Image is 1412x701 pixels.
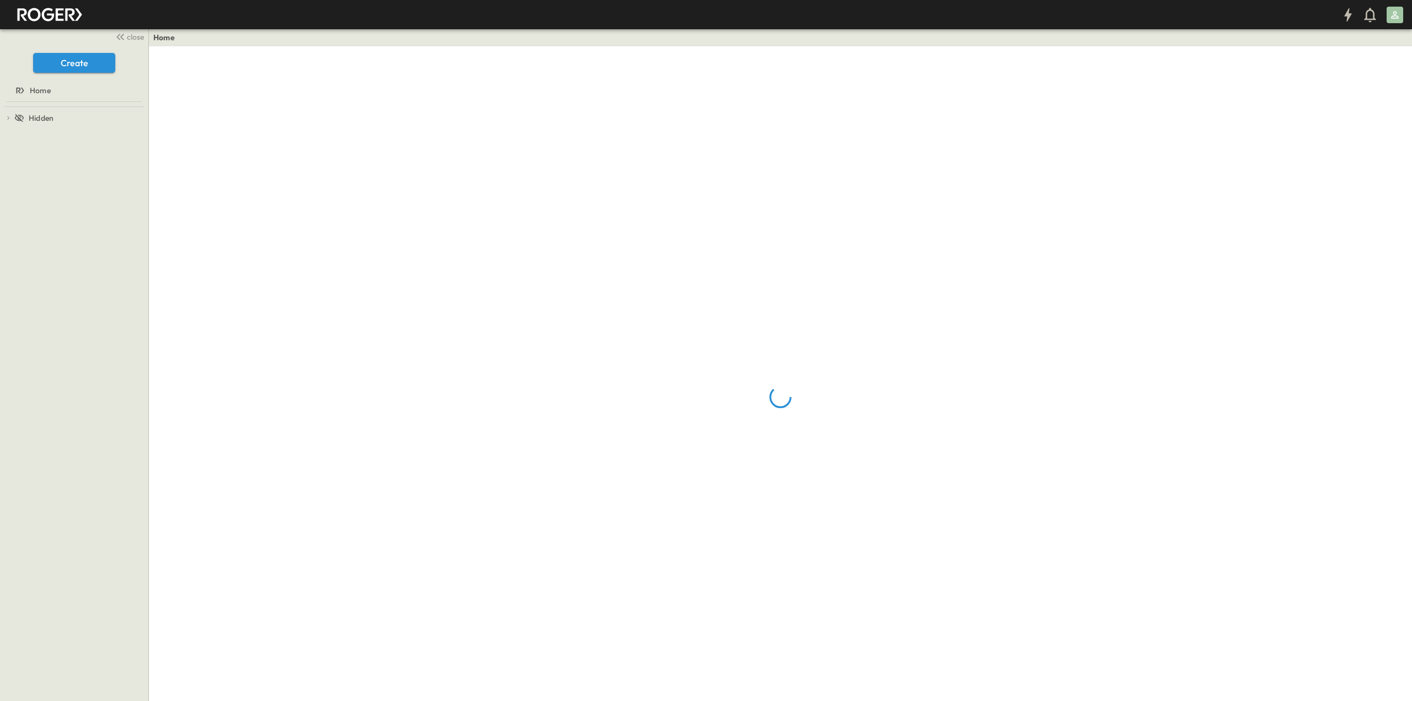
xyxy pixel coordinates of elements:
button: Create [33,53,115,73]
a: Home [2,83,144,98]
a: Home [153,32,175,43]
nav: breadcrumbs [153,32,181,43]
span: Hidden [29,113,54,124]
button: close [111,29,146,44]
span: close [127,31,144,42]
span: Home [30,85,51,96]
